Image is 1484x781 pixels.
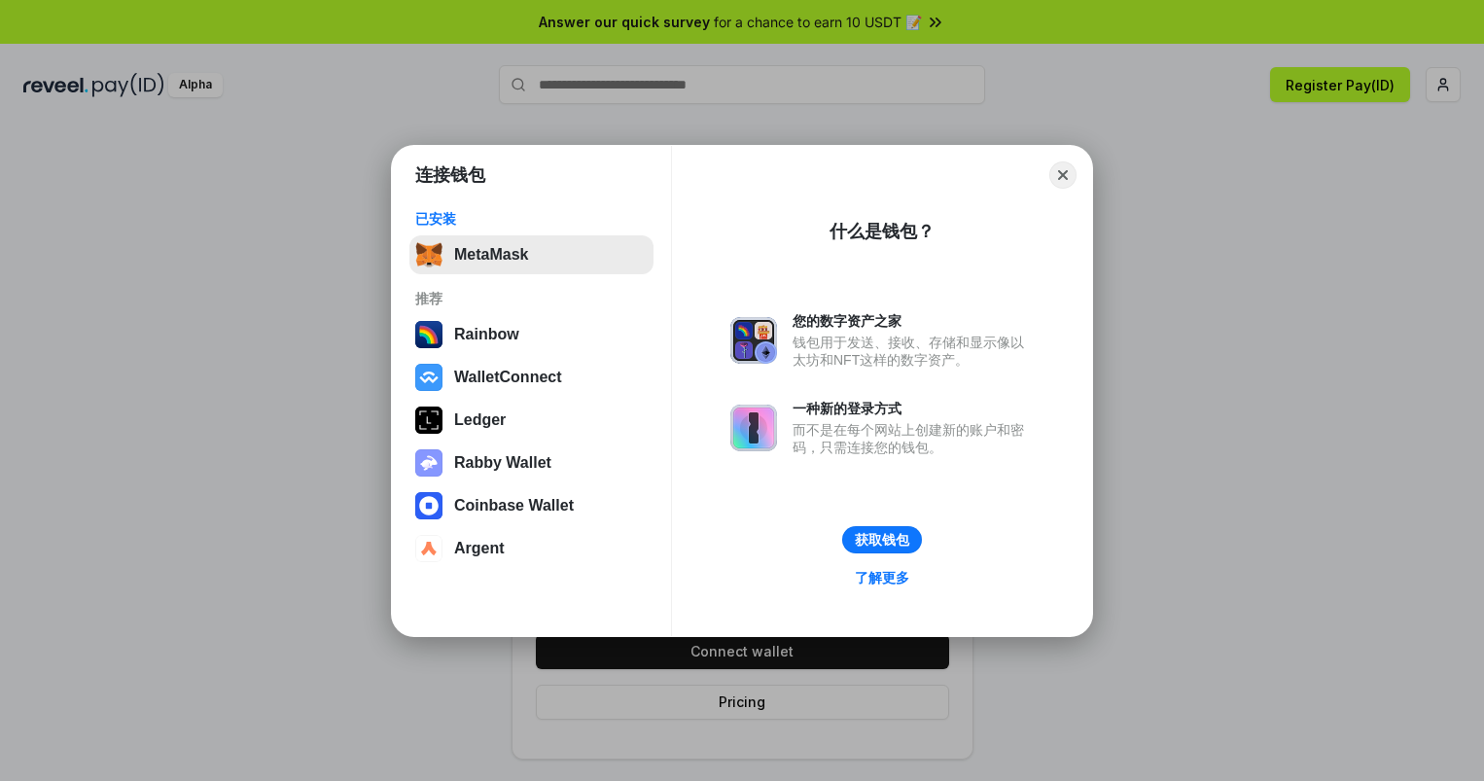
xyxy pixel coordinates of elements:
button: Argent [409,529,654,568]
img: svg+xml,%3Csvg%20xmlns%3D%22http%3A%2F%2Fwww.w3.org%2F2000%2Fsvg%22%20width%3D%2228%22%20height%3... [415,407,442,434]
img: svg+xml,%3Csvg%20width%3D%22120%22%20height%3D%22120%22%20viewBox%3D%220%200%20120%20120%22%20fil... [415,321,442,348]
div: 获取钱包 [855,531,909,549]
div: WalletConnect [454,369,562,386]
img: svg+xml,%3Csvg%20width%3D%2228%22%20height%3D%2228%22%20viewBox%3D%220%200%2028%2028%22%20fill%3D... [415,492,442,519]
button: Rabby Wallet [409,444,654,482]
button: Rainbow [409,315,654,354]
div: 钱包用于发送、接收、存储和显示像以太坊和NFT这样的数字资产。 [793,334,1034,369]
div: MetaMask [454,246,528,264]
button: Coinbase Wallet [409,486,654,525]
div: Coinbase Wallet [454,497,574,515]
div: Rainbow [454,326,519,343]
div: Rabby Wallet [454,454,551,472]
img: svg+xml,%3Csvg%20width%3D%2228%22%20height%3D%2228%22%20viewBox%3D%220%200%2028%2028%22%20fill%3D... [415,364,442,391]
a: 了解更多 [843,565,921,590]
button: MetaMask [409,235,654,274]
img: svg+xml,%3Csvg%20xmlns%3D%22http%3A%2F%2Fwww.w3.org%2F2000%2Fsvg%22%20fill%3D%22none%22%20viewBox... [730,317,777,364]
button: Ledger [409,401,654,440]
button: Close [1049,161,1077,189]
div: 您的数字资产之家 [793,312,1034,330]
div: 已安装 [415,210,648,228]
img: svg+xml,%3Csvg%20width%3D%2228%22%20height%3D%2228%22%20viewBox%3D%220%200%2028%2028%22%20fill%3D... [415,535,442,562]
div: Argent [454,540,505,557]
h1: 连接钱包 [415,163,485,187]
button: 获取钱包 [842,526,922,553]
div: 一种新的登录方式 [793,400,1034,417]
img: svg+xml,%3Csvg%20fill%3D%22none%22%20height%3D%2233%22%20viewBox%3D%220%200%2035%2033%22%20width%... [415,241,442,268]
div: 而不是在每个网站上创建新的账户和密码，只需连接您的钱包。 [793,421,1034,456]
button: WalletConnect [409,358,654,397]
div: Ledger [454,411,506,429]
img: svg+xml,%3Csvg%20xmlns%3D%22http%3A%2F%2Fwww.w3.org%2F2000%2Fsvg%22%20fill%3D%22none%22%20viewBox... [730,405,777,451]
div: 什么是钱包？ [830,220,935,243]
img: svg+xml,%3Csvg%20xmlns%3D%22http%3A%2F%2Fwww.w3.org%2F2000%2Fsvg%22%20fill%3D%22none%22%20viewBox... [415,449,442,477]
div: 推荐 [415,290,648,307]
div: 了解更多 [855,569,909,586]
